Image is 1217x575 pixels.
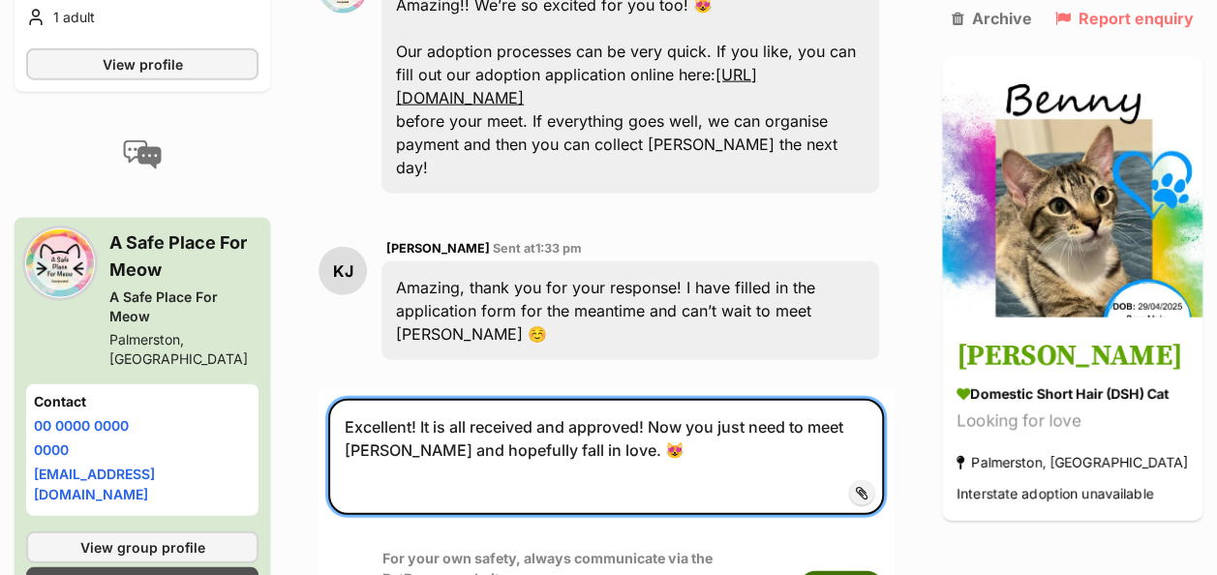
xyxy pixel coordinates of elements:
div: KJ [319,247,367,295]
a: Archive [951,10,1031,27]
a: 0000 [34,441,69,458]
a: Report enquiry [1055,10,1194,27]
a: [EMAIL_ADDRESS][DOMAIN_NAME] [34,466,155,502]
img: conversation-icon-4a6f8262b818ee0b60e3300018af0b2d0b884aa5de6e9bcb8d3d4eeb1a70a7c4.svg [123,140,162,169]
span: 1:33 pm [535,241,582,256]
img: Benny [942,56,1202,317]
div: Looking for love [957,409,1188,435]
img: A Safe Place For Meow profile pic [26,229,94,297]
span: View group profile [80,537,205,558]
span: Interstate adoption unavailable [957,485,1153,501]
div: A Safe Place For Meow [109,287,259,326]
h3: A Safe Place For Meow [109,229,259,284]
h4: Contact [34,392,251,411]
span: Sent at [493,241,582,256]
li: 1 adult [26,6,259,29]
a: [PERSON_NAME] Domestic Short Hair (DSH) Cat Looking for love Palmerston, [GEOGRAPHIC_DATA] Inters... [942,320,1202,521]
h3: [PERSON_NAME] [957,335,1188,378]
a: View profile [26,48,259,80]
div: Palmerston, [GEOGRAPHIC_DATA] [109,330,259,369]
a: 00 0000 0000 [34,417,129,434]
div: Palmerston, [GEOGRAPHIC_DATA] [957,449,1188,475]
span: View profile [103,54,183,75]
a: View group profile [26,531,259,563]
div: Domestic Short Hair (DSH) Cat [957,383,1188,404]
div: Amazing, thank you for your response! I have filled in the application form for the meantime and ... [381,261,879,360]
span: [PERSON_NAME] [386,241,490,256]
